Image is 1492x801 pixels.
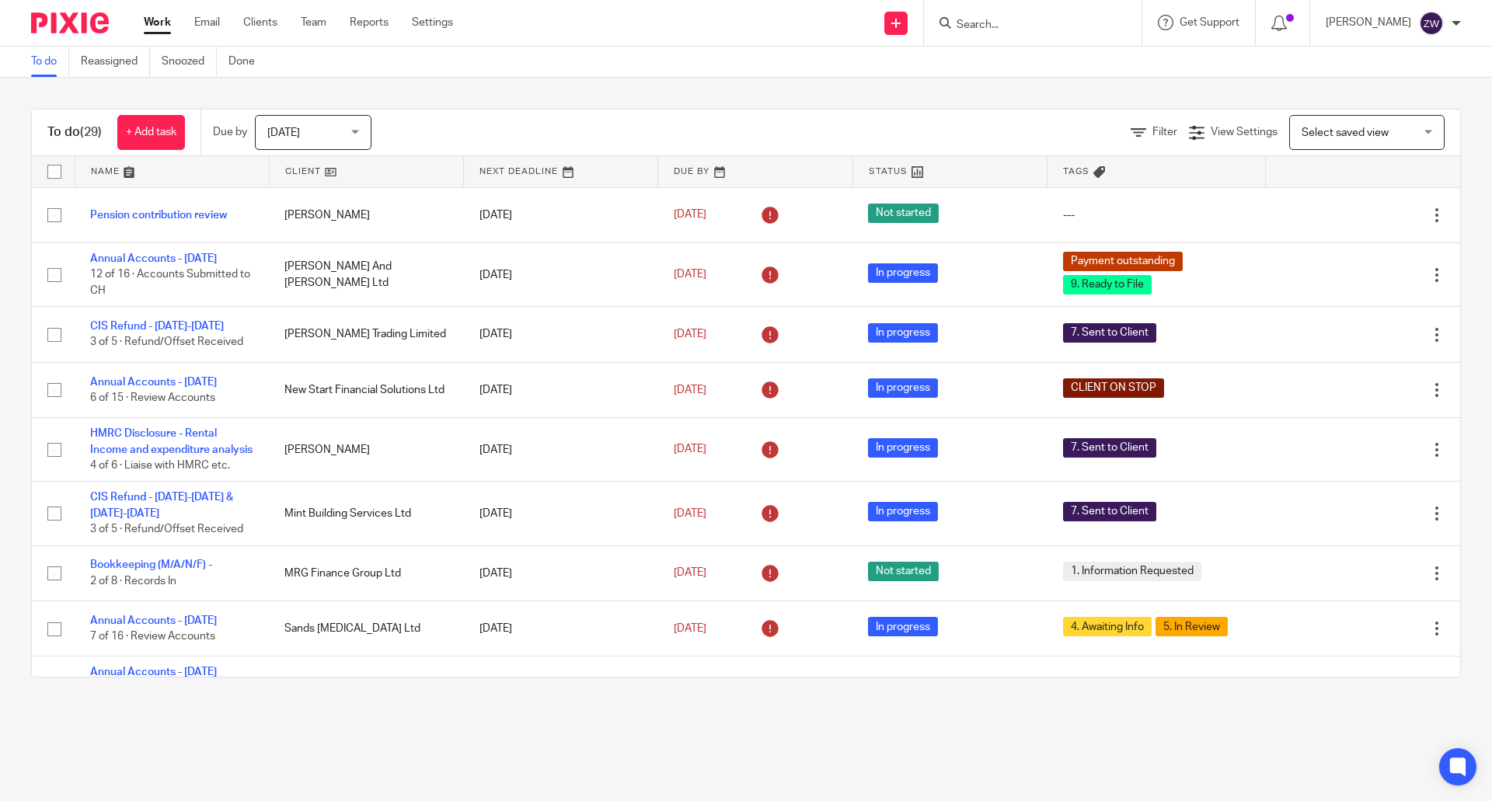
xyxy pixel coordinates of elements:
a: Clients [243,15,277,30]
td: [DATE] [464,545,658,601]
span: [DATE] [674,568,706,579]
span: Tags [1063,167,1089,176]
h1: To do [47,124,102,141]
span: In progress [868,323,938,343]
span: CLIENT ON STOP [1063,378,1164,398]
td: Mint Building Services Ltd [269,482,463,545]
td: Easy Equity Ltd [269,656,463,720]
img: svg%3E [1419,11,1444,36]
span: 5. In Review [1156,617,1228,636]
a: Team [301,15,326,30]
span: 1. Information Requested [1063,562,1201,581]
span: 7. Sent to Client [1063,438,1156,458]
td: [DATE] [464,601,658,656]
span: 7 of 16 · Review Accounts [90,631,215,642]
span: In progress [868,617,938,636]
span: [DATE] [674,329,706,340]
td: [PERSON_NAME] [269,187,463,242]
td: [DATE] [464,482,658,545]
td: [DATE] [464,362,658,417]
p: Due by [213,124,247,140]
span: [DATE] [267,127,300,138]
td: MRG Finance Group Ltd [269,545,463,601]
span: 9. Ready to File [1063,275,1152,294]
span: Filter [1152,127,1177,138]
a: Bookkeeping (M/A/N/F) - [90,559,212,570]
a: + Add task [117,115,185,150]
span: 6 of 15 · Review Accounts [90,392,215,403]
span: [DATE] [674,385,706,395]
td: [DATE] [464,307,658,362]
span: [DATE] [674,508,706,519]
span: In progress [868,502,938,521]
span: Not started [868,562,939,581]
span: [DATE] [674,269,706,280]
a: Snoozed [162,47,217,77]
div: --- [1063,207,1250,223]
td: [PERSON_NAME] And [PERSON_NAME] Ltd [269,242,463,306]
a: HMRC Disclosure - Rental Income and expenditure analysis [90,428,253,454]
span: Select saved view [1302,127,1389,138]
span: Not started [868,204,939,223]
a: To do [31,47,69,77]
td: [PERSON_NAME] Trading Limited [269,307,463,362]
td: [PERSON_NAME] [269,418,463,482]
span: [DATE] [674,623,706,634]
a: Annual Accounts - [DATE] [90,377,217,388]
span: 4 of 6 · Liaise with HMRC etc. [90,460,230,471]
span: In progress [868,378,938,398]
span: 3 of 5 · Refund/Offset Received [90,524,243,535]
span: 12 of 16 · Accounts Submitted to CH [90,270,250,297]
td: New Start Financial Solutions Ltd [269,362,463,417]
td: [DATE] [464,656,658,720]
span: Get Support [1180,17,1239,28]
img: Pixie [31,12,109,33]
span: [DATE] [674,210,706,221]
a: Reassigned [81,47,150,77]
a: Annual Accounts - [DATE] [90,253,217,264]
span: View Settings [1211,127,1278,138]
p: [PERSON_NAME] [1326,15,1411,30]
td: [DATE] [464,418,658,482]
span: 2 of 8 · Records In [90,576,176,587]
a: CIS Refund - [DATE]-[DATE] & [DATE]-[DATE] [90,492,233,518]
a: Done [228,47,267,77]
span: (29) [80,126,102,138]
a: Email [194,15,220,30]
a: Annual Accounts - [DATE] [90,667,217,677]
span: 7. Sent to Client [1063,323,1156,343]
td: Sands [MEDICAL_DATA] Ltd [269,601,463,656]
a: Pension contribution review [90,210,227,221]
td: [DATE] [464,187,658,242]
a: Settings [412,15,453,30]
span: [DATE] [674,444,706,455]
span: 7. Sent to Client [1063,502,1156,521]
span: In progress [868,438,938,458]
a: Work [144,15,171,30]
a: CIS Refund - [DATE]-[DATE] [90,321,224,332]
span: In progress [868,263,938,283]
input: Search [955,19,1095,33]
a: Annual Accounts - [DATE] [90,615,217,626]
td: [DATE] [464,242,658,306]
span: Payment outstanding [1063,252,1183,271]
span: 4. Awaiting Info [1063,617,1152,636]
a: Reports [350,15,389,30]
span: 3 of 5 · Refund/Offset Received [90,337,243,348]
